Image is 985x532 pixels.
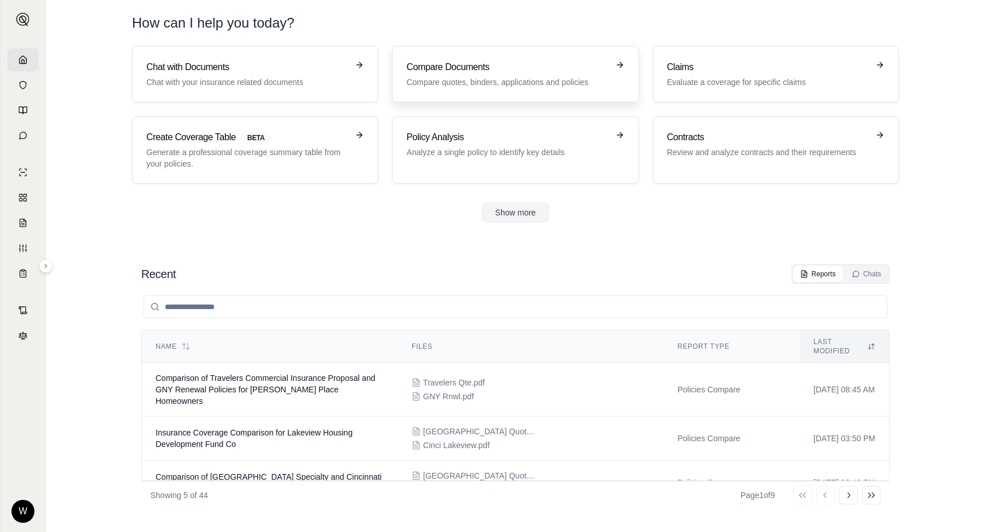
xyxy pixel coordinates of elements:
[156,342,384,351] div: Name
[11,8,34,31] button: Expand sidebar
[800,461,889,505] td: [DATE] 03:40 PM
[667,130,868,144] h3: Contracts
[406,130,608,144] h3: Policy Analysis
[7,211,38,234] a: Claim Coverage
[39,259,53,273] button: Expand sidebar
[156,428,352,449] span: Insurance Coverage Comparison for Lakeview Housing Development Fund Co
[11,500,34,523] div: W
[423,470,538,481] span: Middleoak Lakeview Quote.pdf
[406,147,608,158] p: Analyze a single policy to identify key details
[667,60,868,74] h3: Claims
[845,266,888,282] button: Chats
[423,391,474,402] span: GNY Rnwl.pdf
[16,13,30,26] img: Expand sidebar
[241,132,272,144] span: BETA
[392,116,638,184] a: Policy AnalysisAnalyze a single policy to identify key details
[132,46,378,102] a: Chat with DocumentsChat with your insurance related documents
[141,266,176,282] h2: Recent
[146,130,348,144] h3: Create Coverage Table
[7,161,38,184] a: Single Policy
[7,74,38,97] a: Documents Vault
[813,337,875,356] div: Last modified
[406,76,608,88] p: Compare quotes, binders, applications and policies
[667,147,868,158] p: Review and analyze contracts and their requirements
[482,202,550,223] button: Show more
[653,46,899,102] a: ClaimsEvaluate a coverage for specific claims
[800,363,889,417] td: [DATE] 08:45 AM
[406,60,608,74] h3: Compare Documents
[132,14,899,32] h1: How can I help you today?
[800,417,889,461] td: [DATE] 03:50 PM
[156,373,375,406] span: Comparison of Travelers Commercial Insurance Proposal and GNY Renewal Policies for Hamilton Place...
[150,489,208,501] p: Showing 5 of 44
[664,363,800,417] td: Policies Compare
[7,48,38,71] a: Home
[146,76,348,88] p: Chat with your insurance related documents
[664,461,800,505] td: Policies Compare
[7,299,38,322] a: Contract Analysis
[7,262,38,285] a: Coverage Table
[156,472,382,493] span: Comparison of Middleoak Specialty and Cincinnati Insurance Quotes for Lakeview Housing Developmen...
[7,99,38,122] a: Prompt Library
[7,124,38,147] a: Chat
[423,426,538,437] span: Middleoak Lakeview Quote.pdf
[664,417,800,461] td: Policies Compare
[664,330,800,363] th: Report Type
[793,266,843,282] button: Reports
[132,116,378,184] a: Create Coverage TableBETAGenerate a professional coverage summary table from your policies.
[852,269,881,279] div: Chats
[146,60,348,74] h3: Chat with Documents
[423,440,490,451] span: Cinci Lakeview.pdf
[146,147,348,169] p: Generate a professional coverage summary table from your policies.
[740,489,775,501] div: Page 1 of 9
[800,269,836,279] div: Reports
[7,186,38,209] a: Policy Comparisons
[423,377,485,388] span: Travelers Qte.pdf
[7,324,38,347] a: Legal Search Engine
[392,46,638,102] a: Compare DocumentsCompare quotes, binders, applications and policies
[398,330,664,363] th: Files
[7,237,38,260] a: Custom Report
[667,76,868,88] p: Evaluate a coverage for specific claims
[653,116,899,184] a: ContractsReview and analyze contracts and their requirements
